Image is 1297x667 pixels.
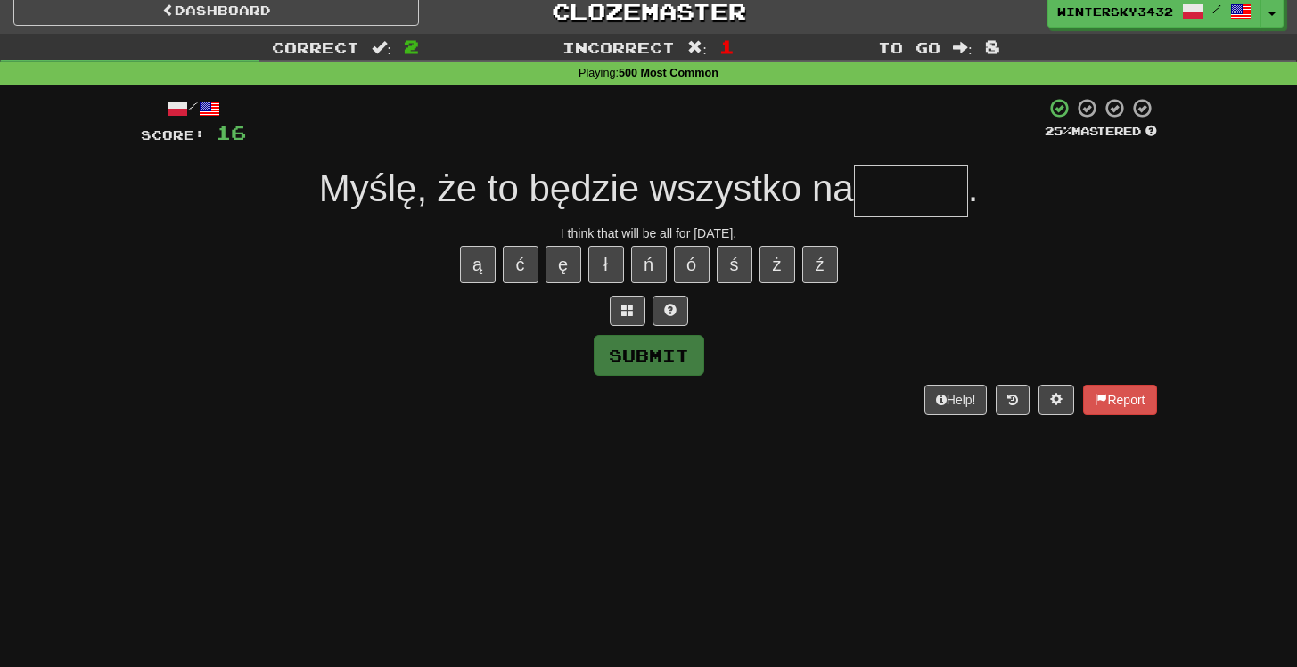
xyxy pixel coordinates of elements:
span: 25 % [1045,124,1071,138]
button: Report [1083,385,1156,415]
span: . [968,167,979,209]
span: To go [878,38,940,56]
span: Incorrect [562,38,675,56]
button: Switch sentence to multiple choice alt+p [610,296,645,326]
button: Round history (alt+y) [996,385,1030,415]
button: ę [546,246,581,283]
div: / [141,97,246,119]
span: / [1212,3,1221,15]
span: 8 [985,36,1000,57]
span: Score: [141,127,205,142]
button: Help! [924,385,988,415]
button: ń [631,246,667,283]
span: WinterSky3432 [1057,4,1173,20]
button: Submit [594,335,704,376]
button: ż [759,246,795,283]
button: ś [717,246,752,283]
span: : [687,40,707,55]
span: Correct [272,38,359,56]
span: : [372,40,391,55]
button: ó [674,246,710,283]
button: Single letter hint - you only get 1 per sentence and score half the points! alt+h [653,296,688,326]
span: 1 [719,36,735,57]
button: ł [588,246,624,283]
div: Mastered [1045,124,1157,140]
span: 2 [404,36,419,57]
span: Myślę, że to będzie wszystko na [319,167,854,209]
button: ć [503,246,538,283]
span: 16 [216,121,246,143]
span: : [953,40,973,55]
button: ź [802,246,838,283]
strong: 500 Most Common [619,67,718,79]
button: ą [460,246,496,283]
div: I think that will be all for [DATE]. [141,224,1157,242]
